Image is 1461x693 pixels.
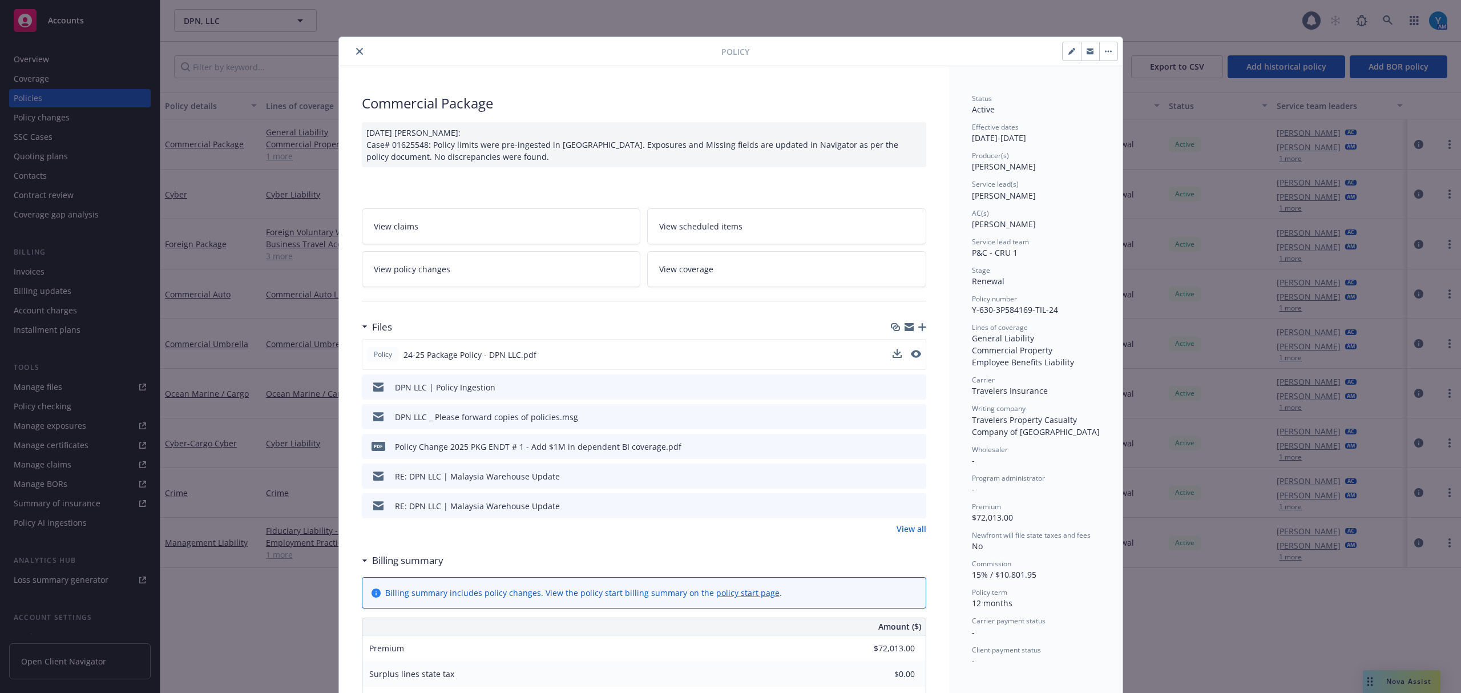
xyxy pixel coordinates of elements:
span: Travelers Insurance [972,385,1048,396]
span: - [972,655,975,666]
span: 15% / $10,801.95 [972,569,1036,580]
span: - [972,484,975,494]
a: View all [897,523,926,535]
button: preview file [911,381,922,393]
span: [PERSON_NAME] [972,190,1036,201]
span: View coverage [659,263,713,275]
span: Client payment status [972,645,1041,655]
span: Newfront will file state taxes and fees [972,530,1091,540]
button: download file [893,381,902,393]
span: [PERSON_NAME] [972,219,1036,229]
button: download file [893,500,902,512]
span: Lines of coverage [972,323,1028,332]
div: RE: DPN LLC | Malaysia Warehouse Update [395,500,560,512]
button: download file [893,349,902,361]
span: P&C - CRU 1 [972,247,1018,258]
span: Service lead team [972,237,1029,247]
button: preview file [911,349,921,361]
span: Commission [972,559,1011,569]
span: Policy number [972,294,1017,304]
span: Stage [972,265,990,275]
span: 12 months [972,598,1012,609]
span: Surplus lines state tax [369,668,454,679]
span: Travelers Property Casualty Company of [GEOGRAPHIC_DATA] [972,414,1100,437]
span: - [972,627,975,638]
div: General Liability [972,332,1100,344]
span: Program administrator [972,473,1045,483]
a: View coverage [647,251,926,287]
div: DPN LLC | Policy Ingestion [395,381,495,393]
input: 0.00 [847,640,922,657]
span: Writing company [972,404,1026,413]
span: Service lead(s) [972,179,1019,189]
div: Commercial Package [362,94,926,113]
button: download file [893,470,902,482]
div: [DATE] [PERSON_NAME]: Case# 01625548: Policy limits were pre-ingested in [GEOGRAPHIC_DATA]. Expos... [362,122,926,167]
button: close [353,45,366,58]
span: Producer(s) [972,151,1009,160]
span: [PERSON_NAME] [972,161,1036,172]
span: Carrier payment status [972,616,1046,626]
span: Policy term [972,587,1007,597]
span: Amount ($) [878,621,921,632]
span: Wholesaler [972,445,1008,454]
span: Renewal [972,276,1004,287]
h3: Billing summary [372,553,443,568]
span: View scheduled items [659,220,742,232]
div: Commercial Property [972,344,1100,356]
a: View claims [362,208,641,244]
div: RE: DPN LLC | Malaysia Warehouse Update [395,470,560,482]
button: preview file [911,500,922,512]
span: Active [972,104,995,115]
span: AC(s) [972,208,989,218]
button: preview file [911,411,922,423]
span: Carrier [972,375,995,385]
button: preview file [911,470,922,482]
span: pdf [372,442,385,450]
span: $72,013.00 [972,512,1013,523]
button: download file [893,349,902,358]
span: 24-25 Package Policy - DPN LLC.pdf [403,349,536,361]
div: [DATE] - [DATE] [972,122,1100,144]
a: View policy changes [362,251,641,287]
span: Premium [972,502,1001,511]
button: preview file [911,350,921,358]
div: DPN LLC _ Please forward copies of policies.msg [395,411,578,423]
span: No [972,541,983,551]
button: download file [893,441,902,453]
h3: Files [372,320,392,335]
span: Effective dates [972,122,1019,132]
span: Policy [372,349,394,360]
div: Billing summary [362,553,443,568]
span: View claims [374,220,418,232]
a: policy start page [716,587,780,598]
button: download file [893,411,902,423]
span: Premium [369,643,404,654]
div: Files [362,320,392,335]
span: Status [972,94,992,103]
span: View policy changes [374,263,450,275]
button: preview file [911,441,922,453]
span: - [972,455,975,466]
div: Employee Benefits Liability [972,356,1100,368]
span: Policy [721,46,749,58]
span: Y-630-3P584169-TIL-24 [972,304,1058,315]
div: Billing summary includes policy changes. View the policy start billing summary on the . [385,587,782,599]
a: View scheduled items [647,208,926,244]
div: Policy Change 2025 PKG ENDT # 1 - Add $1M in dependent BI coverage.pdf [395,441,681,453]
input: 0.00 [847,666,922,683]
